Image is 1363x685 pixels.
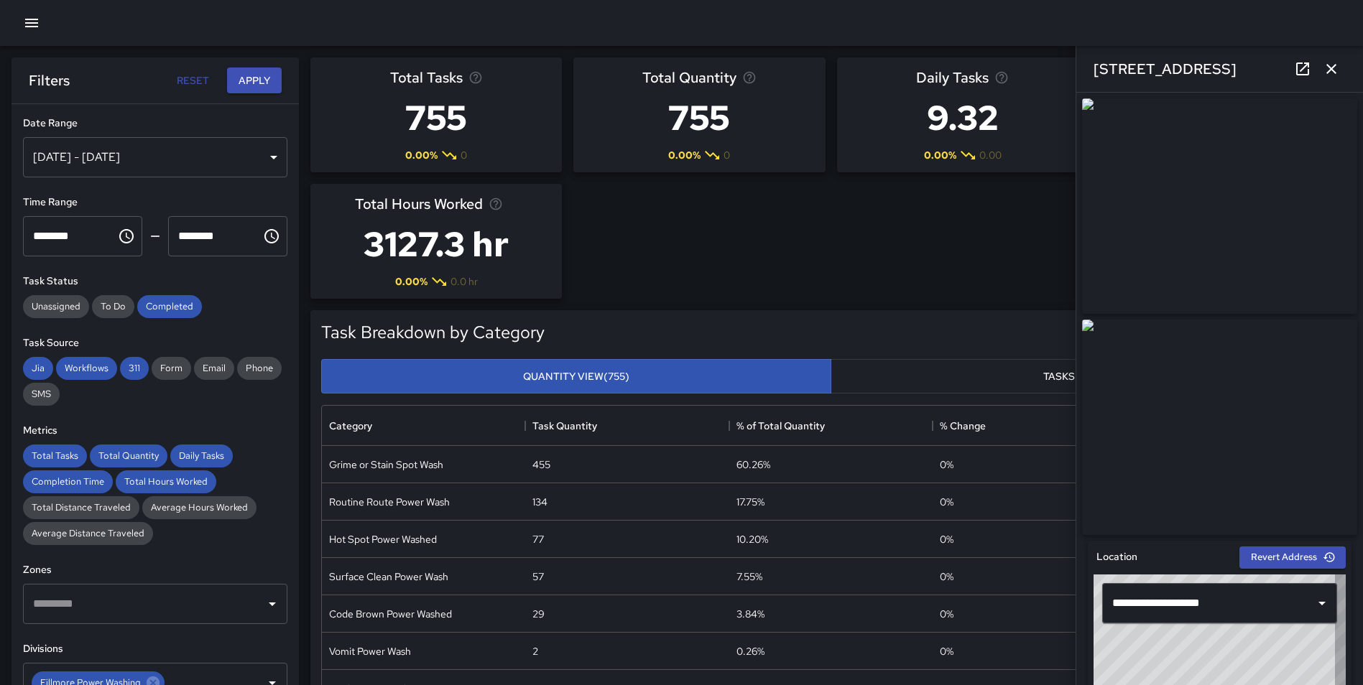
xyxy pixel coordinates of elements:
span: Total Tasks [23,449,87,462]
span: Total Distance Traveled [23,501,139,513]
div: 10.20% [736,532,768,546]
span: Email [194,362,234,374]
div: 17.75% [736,495,764,509]
button: Open [262,594,282,614]
span: Jia [23,362,53,374]
div: Task Quantity [532,406,597,446]
span: Completion Time [23,475,113,488]
div: Total Quantity [90,444,167,467]
span: Form [152,362,191,374]
span: 0 % [940,569,953,584]
h6: Task Status [23,274,287,289]
div: % of Total Quantity [736,406,825,446]
div: 57 [532,569,544,584]
div: 134 [532,495,547,509]
span: Phone [237,362,282,374]
button: Choose time, selected time is 11:59 PM [257,222,286,251]
h6: Divisions [23,641,287,657]
h6: Task Source [23,335,287,351]
h6: Time Range [23,195,287,210]
button: Choose time, selected time is 12:00 AM [112,222,141,251]
div: 29 [532,607,545,621]
span: 0 % [940,532,953,546]
h6: Zones [23,562,287,578]
div: Daily Tasks [170,444,233,467]
div: Surface Clean Power Wash [329,569,448,584]
div: SMS [23,383,60,406]
h6: Metrics [23,423,287,439]
div: 455 [532,457,550,472]
span: 311 [120,362,149,374]
span: 0 [724,148,730,162]
div: Form [152,357,191,380]
h6: Date Range [23,116,287,131]
span: SMS [23,388,60,400]
div: [DATE] - [DATE] [23,137,287,177]
span: 0 % [940,644,953,658]
div: Average Hours Worked [142,496,257,519]
div: Workflows [56,357,117,380]
div: Vomit Power Wash [329,644,411,658]
h3: 755 [642,89,757,146]
span: 0.00 [979,148,1002,162]
svg: Total hours spent on tasks in the selected time period, across all users, based on GPS data. [489,197,503,211]
div: 2 [532,644,538,658]
div: To Do [92,295,134,318]
div: Phone [237,357,282,380]
h5: Task Breakdown by Category [321,321,545,344]
div: Routine Route Power Wash [329,495,450,509]
span: Daily Tasks [916,66,989,89]
span: 0 % [940,495,953,509]
div: 7.55% [736,569,762,584]
span: 0 [461,148,467,162]
span: 0.00 % [668,148,701,162]
span: Daily Tasks [170,449,233,462]
svg: Total task quantity in the selected period, compared to the previous period. [742,70,757,85]
span: 0.00 % [924,148,956,162]
h3: 3127.3 hr [355,215,517,273]
span: Total Hours Worked [355,192,483,215]
div: 77 [532,532,544,546]
span: Completed [137,300,202,312]
div: Task Quantity [525,406,729,446]
div: Hot Spot Power Washed [329,532,437,546]
div: Grime or Stain Spot Wash [329,457,443,472]
div: Completion Time [23,470,113,493]
div: % Change [940,406,986,446]
h3: 755 [390,89,483,146]
div: Category [329,406,372,446]
span: 0 % [940,457,953,472]
span: Total Tasks [390,66,463,89]
span: Total Quantity [90,449,167,462]
div: 0.26% [736,644,764,658]
h3: 9.32 [916,89,1009,146]
h6: Filters [29,69,70,92]
svg: Average number of tasks per day in the selected period, compared to the previous period. [994,70,1009,85]
div: Email [194,357,234,380]
button: Tasks View(755) [831,359,1341,394]
span: 0.00 % [395,274,428,289]
div: 311 [120,357,149,380]
span: Total Hours Worked [116,475,216,488]
span: Workflows [56,362,117,374]
div: Category [322,406,525,446]
div: Total Hours Worked [116,470,216,493]
button: Reset [170,67,216,94]
div: Completed [137,295,202,318]
div: 60.26% [736,457,770,472]
svg: Total number of tasks in the selected period, compared to the previous period. [468,70,483,85]
span: 0.0 hr [451,274,478,289]
div: Total Distance Traveled [23,496,139,519]
div: % Change [933,406,1136,446]
button: Quantity View(755) [321,359,831,394]
span: Average Distance Traveled [23,527,153,539]
span: Unassigned [23,300,89,312]
span: Average Hours Worked [142,501,257,513]
div: Unassigned [23,295,89,318]
div: Average Distance Traveled [23,522,153,545]
div: Jia [23,357,53,380]
span: 0 % [940,607,953,621]
button: Apply [227,67,282,94]
div: 3.84% [736,607,764,621]
div: Total Tasks [23,444,87,467]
